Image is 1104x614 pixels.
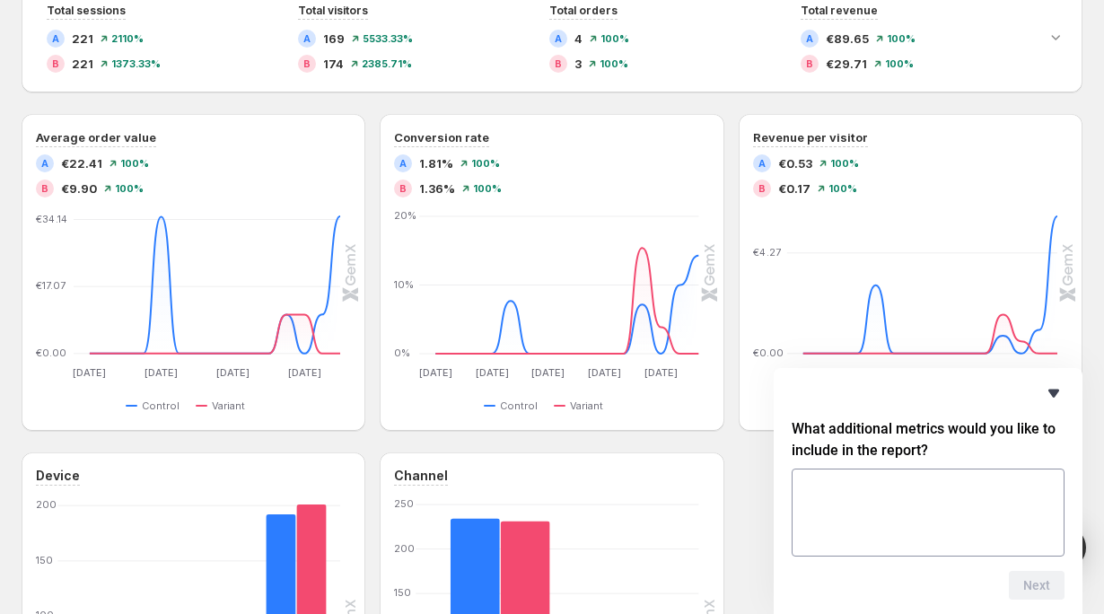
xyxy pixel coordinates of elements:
[298,4,368,17] span: Total visitors
[574,55,582,73] span: 3
[362,58,412,69] span: 2385.71 %
[419,180,455,197] span: 1.36%
[786,366,819,379] text: [DATE]
[126,395,187,417] button: Control
[830,158,859,169] span: 100 %
[885,58,914,69] span: 100 %
[758,158,766,169] h2: A
[394,209,416,222] text: 20%
[115,183,144,194] span: 100 %
[1043,382,1065,404] button: Hide survey
[753,346,784,359] text: €0.00
[792,418,1065,461] h2: What additional metrics would you like to include in the report?
[52,33,59,44] h2: A
[142,399,180,413] span: Control
[52,58,59,69] h2: B
[549,4,618,17] span: Total orders
[758,183,766,194] h2: B
[36,554,53,566] text: 150
[72,55,93,73] span: 221
[363,33,413,44] span: 5533.33 %
[841,366,874,379] text: [DATE]
[394,542,415,555] text: 200
[394,128,489,146] h3: Conversion rate
[801,4,878,17] span: Total revenue
[41,158,48,169] h2: A
[36,279,66,292] text: €17.07
[288,366,321,379] text: [DATE]
[36,498,57,511] text: 200
[600,33,629,44] span: 100 %
[196,395,252,417] button: Variant
[826,30,869,48] span: €89.65
[419,154,453,172] span: 1.81%
[753,246,781,259] text: €4.27
[895,366,928,379] text: [DATE]
[778,154,812,172] span: €0.53
[73,366,106,379] text: [DATE]
[574,30,583,48] span: 4
[484,395,545,417] button: Control
[554,395,610,417] button: Variant
[36,346,66,359] text: €0.00
[473,183,502,194] span: 100 %
[394,497,414,510] text: 250
[555,58,562,69] h2: B
[644,366,678,379] text: [DATE]
[303,58,311,69] h2: B
[216,366,250,379] text: [DATE]
[394,278,414,291] text: 10%
[394,467,448,485] h3: Channel
[828,183,857,194] span: 100 %
[394,346,410,359] text: 0%
[555,33,562,44] h2: A
[806,33,813,44] h2: A
[111,33,144,44] span: 2110 %
[826,55,867,73] span: €29.71
[1043,24,1068,49] button: Expand chart
[36,128,156,146] h3: Average order value
[532,366,565,379] text: [DATE]
[323,55,344,73] span: 174
[120,158,149,169] span: 100 %
[111,58,161,69] span: 1373.33 %
[394,586,411,599] text: 150
[36,467,80,485] h3: Device
[806,58,813,69] h2: B
[570,399,603,413] span: Variant
[1009,571,1065,600] button: Next question
[588,366,621,379] text: [DATE]
[72,30,93,48] span: 221
[753,128,868,146] h3: Revenue per visitor
[792,382,1065,600] div: What additional metrics would you like to include in the report?
[419,366,452,379] text: [DATE]
[36,213,68,225] text: €34.14
[950,366,983,379] text: [DATE]
[61,180,97,197] span: €9.90
[399,183,407,194] h2: B
[600,58,628,69] span: 100 %
[61,154,102,172] span: €22.41
[323,30,345,48] span: 169
[1004,366,1038,379] text: [DATE]
[212,399,245,413] span: Variant
[145,366,178,379] text: [DATE]
[41,183,48,194] h2: B
[471,158,500,169] span: 100 %
[399,158,407,169] h2: A
[303,33,311,44] h2: A
[500,399,538,413] span: Control
[476,366,509,379] text: [DATE]
[887,33,916,44] span: 100 %
[792,469,1065,557] textarea: What additional metrics would you like to include in the report?
[778,180,810,197] span: €0.17
[47,4,126,17] span: Total sessions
